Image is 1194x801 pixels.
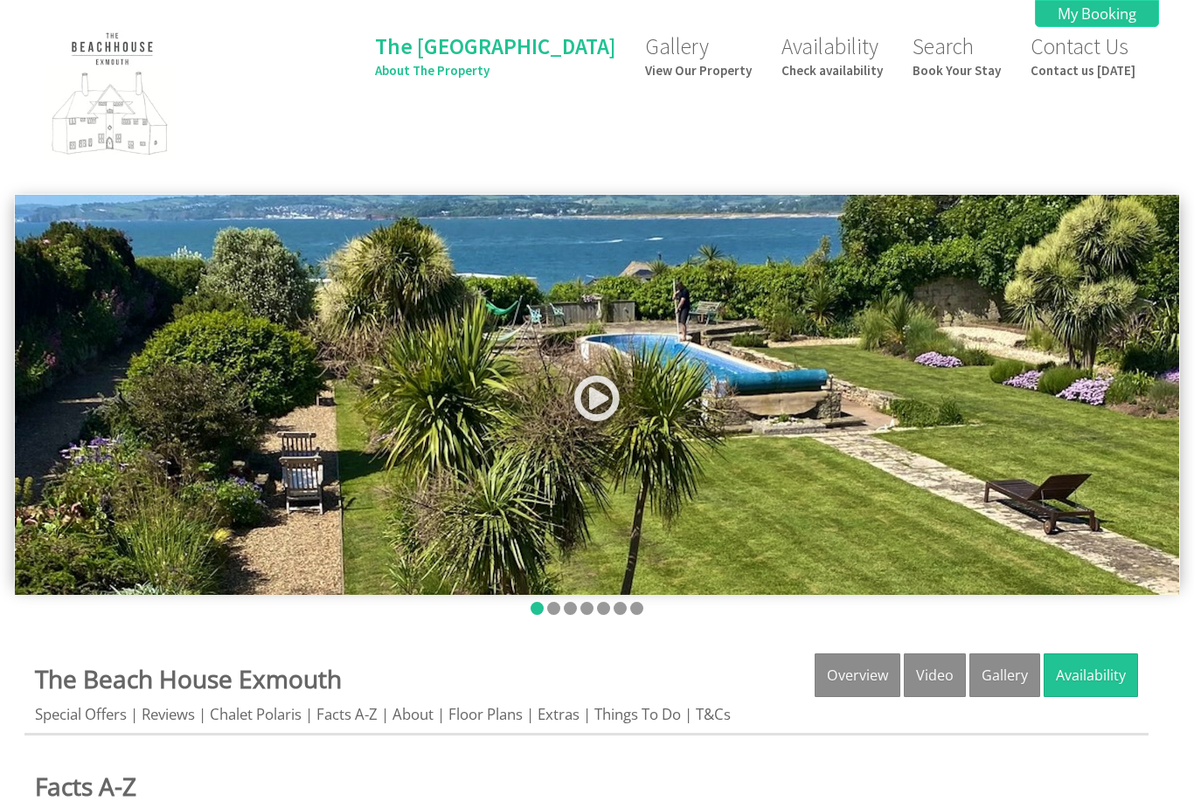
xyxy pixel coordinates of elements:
small: View Our Property [645,62,752,79]
a: Chalet Polaris [210,704,302,724]
small: Check availability [781,62,883,79]
a: Special Offers [35,704,127,724]
small: Contact us [DATE] [1031,62,1135,79]
a: The Beach House Exmouth [35,662,342,695]
a: Availability [1044,653,1138,697]
a: Reviews [142,704,195,724]
a: Extras [538,704,580,724]
a: Things To Do [594,704,681,724]
a: Contact UsContact us [DATE] [1031,32,1135,79]
a: Gallery [969,653,1040,697]
a: Floor Plans [448,704,523,724]
a: Facts A-Z [316,704,378,724]
a: T&Cs [696,704,731,724]
a: Overview [815,653,900,697]
img: The Beach House Exmouth [24,25,199,168]
a: Video [904,653,966,697]
a: GalleryView Our Property [645,32,752,79]
a: The [GEOGRAPHIC_DATA]About The Property [375,32,615,79]
a: About [392,704,434,724]
small: About The Property [375,62,615,79]
small: Book Your Stay [913,62,1001,79]
a: AvailabilityCheck availability [781,32,883,79]
a: SearchBook Your Stay [913,32,1001,79]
